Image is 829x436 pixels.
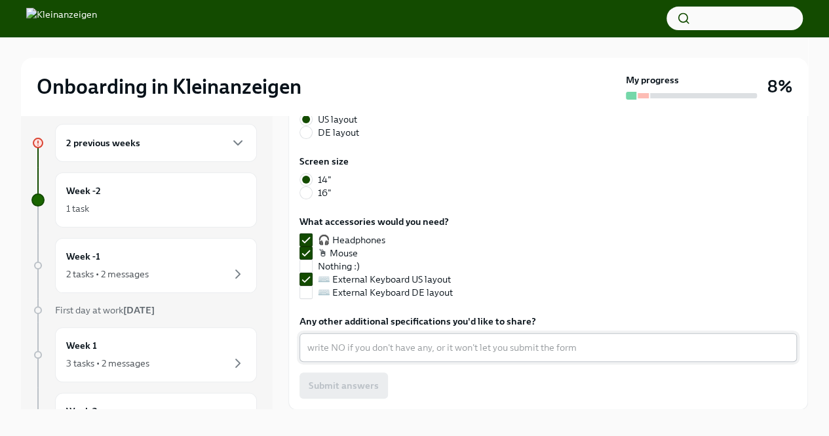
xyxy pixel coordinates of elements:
h6: Week -2 [66,184,101,198]
span: DE layout [318,126,359,139]
span: ⌨️ External Keyboard DE layout [318,286,453,299]
strong: [DATE] [123,304,155,316]
label: Screen size [299,155,349,168]
img: Kleinanzeigen [26,8,97,29]
h3: 8% [767,75,792,98]
h2: Onboarding in Kleinanzeigen [37,73,301,100]
h6: Week 2 [66,404,98,418]
div: 2 tasks • 2 messages [66,268,149,281]
label: Any other additional specifications you'd like to share? [299,315,797,328]
strong: My progress [626,73,679,87]
div: 3 tasks • 2 messages [66,357,149,370]
a: Week 13 tasks • 2 messages [31,327,257,382]
span: 14" [318,173,332,186]
div: 2 previous weeks [55,124,257,162]
span: 16" [318,186,332,199]
span: 🎧 Headphones [318,233,385,247]
div: 1 task [66,202,89,215]
h6: 2 previous weeks [66,136,140,150]
span: US layout [318,113,357,126]
label: What accessories would you need? [299,215,463,228]
h6: Week 1 [66,338,97,353]
span: 🖱 Mouse [318,247,358,260]
span: First day at work [55,304,155,316]
a: Week -12 tasks • 2 messages [31,238,257,293]
span: Nothing :) [318,260,360,273]
span: ⌨️ External Keyboard US layout [318,273,451,286]
a: First day at work[DATE] [31,304,257,317]
h6: Week -1 [66,249,100,264]
a: Week -21 task [31,172,257,228]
